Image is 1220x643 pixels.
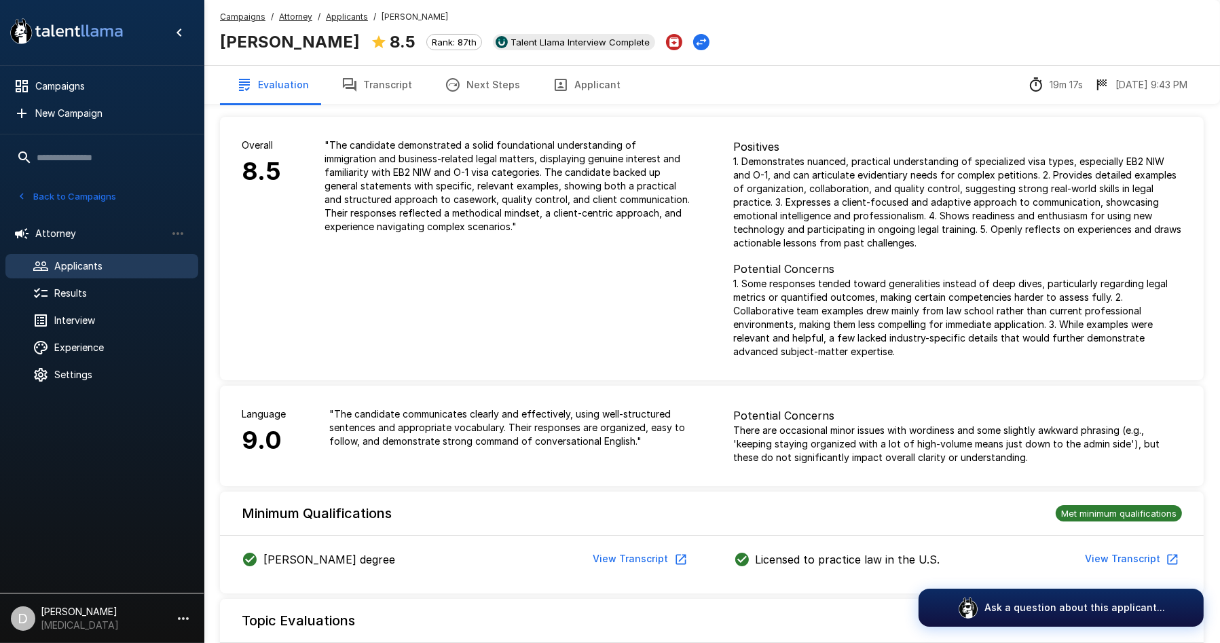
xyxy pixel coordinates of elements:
b: [PERSON_NAME] [220,32,360,52]
h6: 8.5 [242,152,281,191]
p: 1. Demonstrates nuanced, practical understanding of specialized visa types, especially EB2 NIW an... [734,155,1183,250]
span: Rank: 87th [427,37,481,48]
button: View Transcript [588,547,690,572]
p: Ask a question about this applicant... [984,601,1165,614]
p: " The candidate communicates clearly and effectively, using well-structured sentences and appropr... [329,407,690,448]
span: Talent Llama Interview Complete [505,37,655,48]
u: Attorney [279,12,312,22]
p: 1. Some responses tended toward generalities instead of deep dives, particularly regarding legal ... [734,277,1183,359]
div: The time between starting and completing the interview [1028,77,1083,93]
h6: Topic Evaluations [242,610,355,631]
span: Met minimum qualifications [1056,508,1182,519]
span: / [318,10,320,24]
button: View Transcript [1079,547,1182,572]
p: [DATE] 9:43 PM [1115,78,1187,92]
button: Applicant [536,66,637,104]
button: Ask a question about this applicant... [919,589,1204,627]
p: " The candidate demonstrated a solid foundational understanding of immigration and business-relat... [325,139,690,234]
span: / [373,10,376,24]
p: Potential Concerns [734,261,1183,277]
img: ukg_logo.jpeg [496,36,508,48]
p: Potential Concerns [734,407,1183,424]
p: There are occasional minor issues with wordiness and some slightly awkward phrasing (e.g., 'keepi... [734,424,1183,464]
button: Next Steps [428,66,536,104]
p: 19m 17s [1050,78,1083,92]
b: 8.5 [390,32,415,52]
span: / [271,10,274,24]
button: Transcript [325,66,428,104]
span: [PERSON_NAME] [382,10,448,24]
button: Evaluation [220,66,325,104]
u: Campaigns [220,12,265,22]
p: Overall [242,139,281,152]
p: Licensed to practice law in the U.S. [756,551,940,568]
p: Positives [734,139,1183,155]
button: Archive Applicant [666,34,682,50]
u: Applicants [326,12,368,22]
div: View profile in UKG [493,34,655,50]
h6: Minimum Qualifications [242,502,392,524]
p: Language [242,407,286,421]
button: Change Stage [693,34,709,50]
p: [PERSON_NAME] degree [263,551,395,568]
div: The date and time when the interview was completed [1094,77,1187,93]
img: logo_glasses@2x.png [957,597,979,619]
h6: 9.0 [242,421,286,460]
